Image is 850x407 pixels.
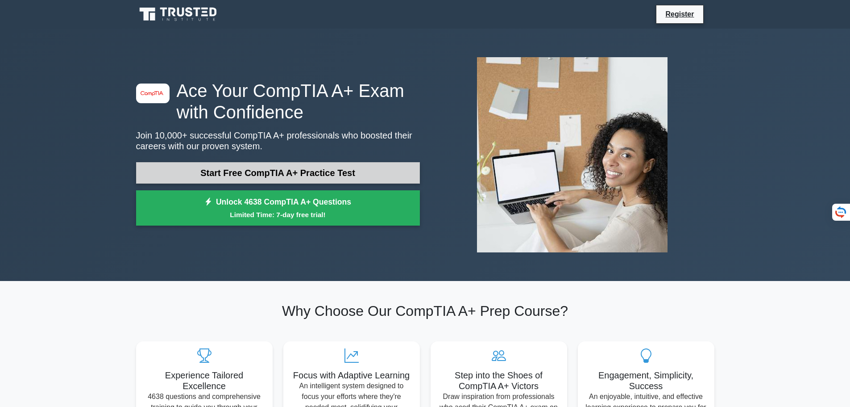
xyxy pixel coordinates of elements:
h5: Step into the Shoes of CompTIA A+ Victors [438,370,560,391]
a: Start Free CompTIA A+ Practice Test [136,162,420,184]
h5: Focus with Adaptive Learning [290,370,413,381]
h1: Ace Your CompTIA A+ Exam with Confidence [136,80,420,123]
h5: Experience Tailored Excellence [143,370,265,391]
h5: Engagement, Simplicity, Success [585,370,707,391]
h2: Why Choose Our CompTIA A+ Prep Course? [136,302,714,319]
p: Join 10,000+ successful CompTIA A+ professionals who boosted their careers with our proven system. [136,130,420,151]
small: Limited Time: 7-day free trial! [147,210,409,220]
a: Unlock 4638 CompTIA A+ QuestionsLimited Time: 7-day free trial! [136,190,420,226]
a: Register [660,8,699,20]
